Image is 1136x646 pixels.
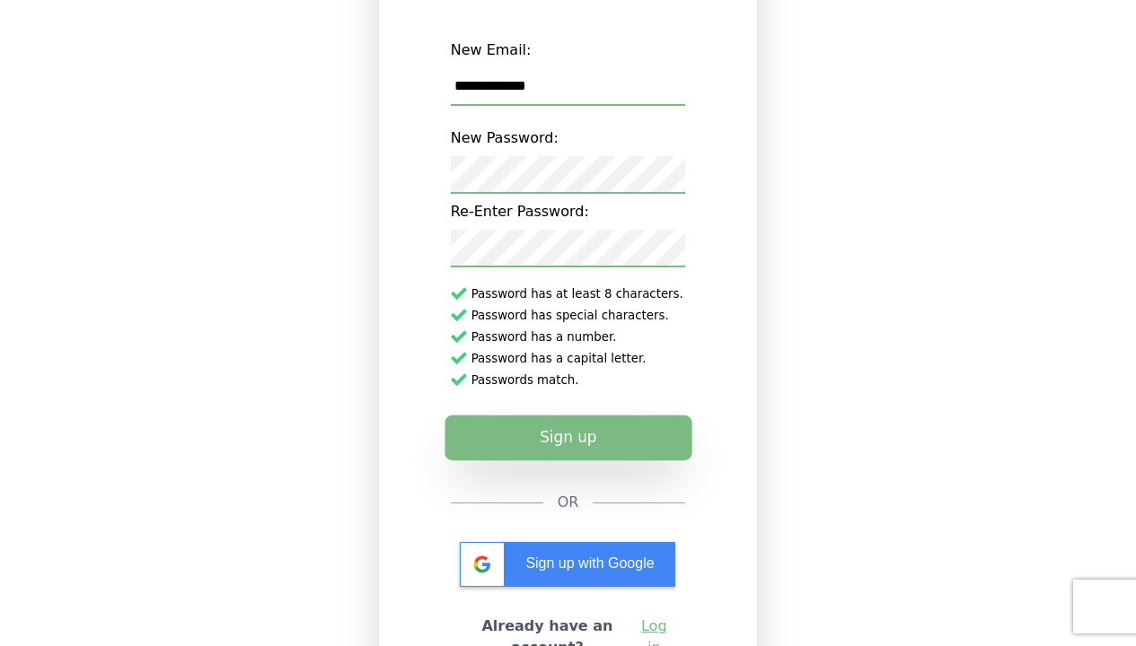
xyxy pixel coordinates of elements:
[558,492,579,513] span: OR
[451,32,686,68] label: New Email:
[451,194,686,230] label: Re-Enter Password:
[471,370,686,389] span: Passwords match.
[451,120,686,156] label: New Password:
[471,327,686,346] span: Password has a number.
[445,415,691,460] button: Sign up
[525,555,654,571] span: Sign up with Google
[471,305,686,325] span: Password has special characters.
[471,284,686,303] span: Password has at least 8 characters.
[471,348,686,368] span: Password has a capital letter.
[460,542,675,587] div: Sign up with Google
